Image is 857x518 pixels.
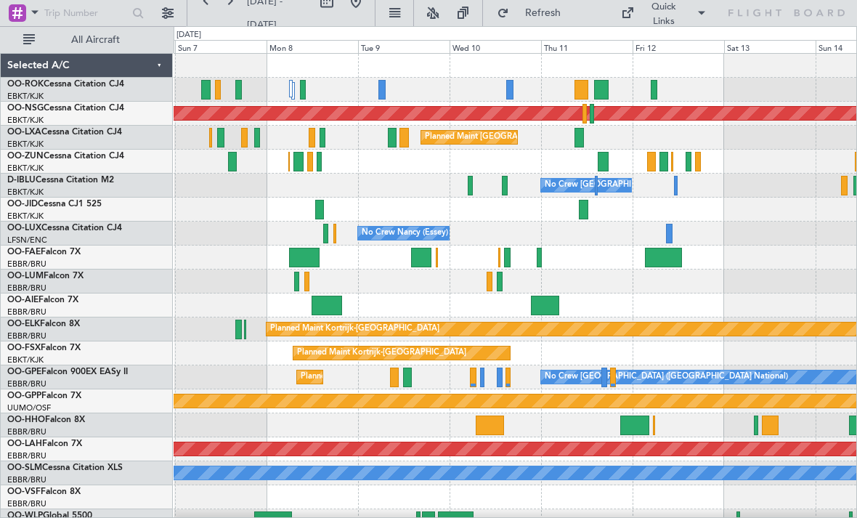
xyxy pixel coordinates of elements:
span: OO-GPP [7,392,41,400]
a: EBKT/KJK [7,211,44,222]
div: Sat 13 [724,40,816,53]
a: EBBR/BRU [7,498,46,509]
span: OO-ROK [7,80,44,89]
span: OO-JID [7,200,38,209]
div: Planned Maint Kortrijk-[GEOGRAPHIC_DATA] [297,342,466,364]
div: Planned Maint [GEOGRAPHIC_DATA] ([GEOGRAPHIC_DATA] National) [301,366,564,388]
a: OO-LUXCessna Citation CJ4 [7,224,122,232]
a: OO-HHOFalcon 8X [7,416,85,424]
div: Thu 11 [541,40,633,53]
span: OO-LUM [7,272,44,280]
a: OO-SLMCessna Citation XLS [7,464,123,472]
a: OO-ROKCessna Citation CJ4 [7,80,124,89]
a: EBBR/BRU [7,426,46,437]
button: Refresh [490,1,577,25]
button: All Aircraft [16,28,158,52]
a: OO-VSFFalcon 8X [7,487,81,496]
a: EBKT/KJK [7,91,44,102]
a: OO-GPPFalcon 7X [7,392,81,400]
div: Planned Maint Kortrijk-[GEOGRAPHIC_DATA] [270,318,439,340]
span: OO-ZUN [7,152,44,161]
a: EBBR/BRU [7,283,46,294]
a: EBKT/KJK [7,163,44,174]
div: Sun 7 [175,40,267,53]
span: OO-AIE [7,296,38,304]
a: EBKT/KJK [7,139,44,150]
a: OO-LXACessna Citation CJ4 [7,128,122,137]
a: OO-NSGCessna Citation CJ4 [7,104,124,113]
a: OO-ZUNCessna Citation CJ4 [7,152,124,161]
a: OO-FAEFalcon 7X [7,248,81,256]
div: No Crew [GEOGRAPHIC_DATA] ([GEOGRAPHIC_DATA] National) [545,366,788,388]
span: Refresh [512,8,573,18]
a: EBBR/BRU [7,307,46,317]
a: OO-LAHFalcon 7X [7,440,82,448]
span: OO-LXA [7,128,41,137]
div: No Crew Nancy (Essey) [362,222,448,244]
span: OO-GPE [7,368,41,376]
a: OO-AIEFalcon 7X [7,296,78,304]
div: Wed 10 [450,40,541,53]
span: OO-ELK [7,320,40,328]
a: OO-JIDCessna CJ1 525 [7,200,102,209]
input: Trip Number [44,2,128,24]
a: EBKT/KJK [7,355,44,365]
a: EBBR/BRU [7,379,46,389]
span: D-IBLU [7,176,36,185]
a: OO-LUMFalcon 7X [7,272,84,280]
a: EBBR/BRU [7,474,46,485]
span: OO-FSX [7,344,41,352]
a: EBBR/BRU [7,450,46,461]
span: All Aircraft [38,35,153,45]
a: EBBR/BRU [7,331,46,341]
a: EBBR/BRU [7,259,46,270]
span: OO-LAH [7,440,42,448]
div: Fri 12 [633,40,724,53]
a: D-IBLUCessna Citation M2 [7,176,114,185]
a: LFSN/ENC [7,235,47,246]
a: UUMO/OSF [7,402,51,413]
div: Mon 8 [267,40,358,53]
span: OO-HHO [7,416,45,424]
button: Quick Links [614,1,714,25]
span: OO-LUX [7,224,41,232]
a: OO-FSXFalcon 7X [7,344,81,352]
span: OO-NSG [7,104,44,113]
div: No Crew [GEOGRAPHIC_DATA] ([GEOGRAPHIC_DATA] National) [545,174,788,196]
div: [DATE] [176,29,201,41]
span: OO-FAE [7,248,41,256]
span: OO-VSF [7,487,41,496]
span: OO-SLM [7,464,42,472]
a: EBKT/KJK [7,187,44,198]
a: OO-ELKFalcon 8X [7,320,80,328]
a: EBKT/KJK [7,115,44,126]
a: OO-GPEFalcon 900EX EASy II [7,368,128,376]
div: Tue 9 [358,40,450,53]
div: Planned Maint [GEOGRAPHIC_DATA] ([GEOGRAPHIC_DATA] National) [425,126,688,148]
